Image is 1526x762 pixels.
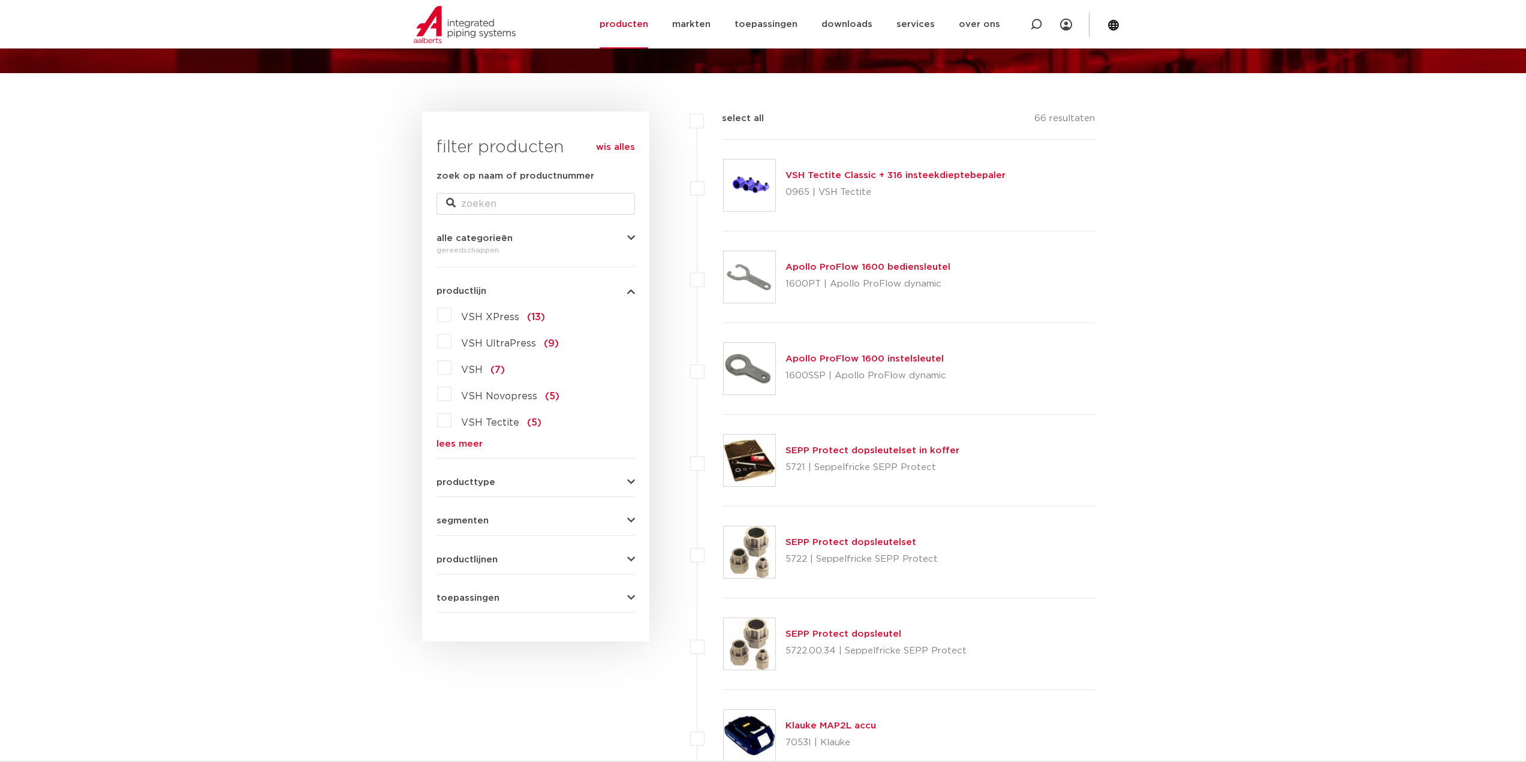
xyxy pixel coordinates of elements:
a: Apollo ProFlow 1600 bediensleutel [785,263,950,272]
span: (5) [545,391,559,401]
input: zoeken [437,193,635,215]
p: 5722 | Seppelfricke SEPP Protect [785,550,938,569]
p: 1600SSP | Apollo ProFlow dynamic [785,366,946,385]
span: VSH Novopress [461,391,537,401]
span: alle categorieën [437,234,513,243]
h3: filter producten [437,135,635,159]
button: productlijnen [437,555,635,564]
a: Apollo ProFlow 1600 instelsleutel [785,354,944,363]
span: (5) [527,418,541,427]
span: toepassingen [437,594,499,603]
span: (7) [490,365,505,375]
button: alle categorieën [437,234,635,243]
img: Thumbnail for SEPP Protect dopsleutelset [724,526,775,578]
span: (13) [527,312,545,322]
span: VSH UltraPress [461,339,536,348]
span: VSH [461,365,483,375]
span: (9) [544,339,559,348]
label: select all [704,112,764,126]
img: Thumbnail for VSH Tectite Classic + 316 insteekdieptebepaler [724,159,775,211]
button: producttype [437,478,635,487]
span: segmenten [437,516,489,525]
a: VSH Tectite Classic + 316 insteekdieptebepaler [785,171,1006,180]
span: VSH Tectite [461,418,519,427]
span: VSH XPress [461,312,519,322]
a: Klauke MAP2L accu [785,721,876,730]
img: Thumbnail for SEPP Protect dopsleutelset in koffer [724,435,775,486]
p: 0965 | VSH Tectite [785,183,1006,202]
button: toepassingen [437,594,635,603]
p: 5721 | Seppelfricke SEPP Protect [785,458,959,477]
p: 1600PT | Apollo ProFlow dynamic [785,275,950,294]
div: gereedschappen [437,243,635,257]
img: Thumbnail for Klauke MAP2L accu [724,710,775,761]
span: productlijn [437,287,486,296]
p: 7053I | Klauke [785,733,876,752]
a: lees meer [437,439,635,448]
img: Thumbnail for Apollo ProFlow 1600 instelsleutel [724,343,775,394]
p: 66 resultaten [1034,112,1095,130]
label: zoek op naam of productnummer [437,169,594,183]
button: segmenten [437,516,635,525]
a: SEPP Protect dopsleutelset in koffer [785,446,959,455]
p: 5722.00.34 | Seppelfricke SEPP Protect [785,641,967,661]
img: Thumbnail for Apollo ProFlow 1600 bediensleutel [724,251,775,303]
span: producttype [437,478,495,487]
a: wis alles [596,140,635,155]
span: productlijnen [437,555,498,564]
a: SEPP Protect dopsleutelset [785,538,916,547]
a: SEPP Protect dopsleutel [785,630,901,638]
img: Thumbnail for SEPP Protect dopsleutel [724,618,775,670]
button: productlijn [437,287,635,296]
